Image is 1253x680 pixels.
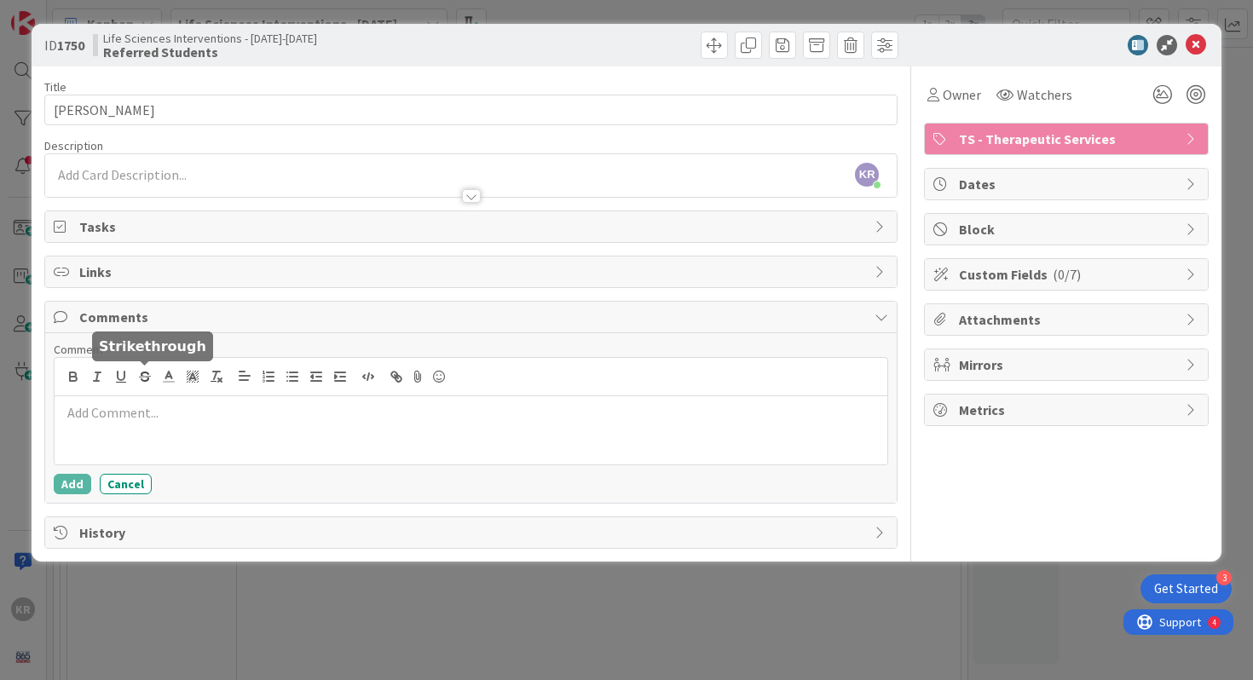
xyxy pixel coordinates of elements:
span: Owner [943,84,981,105]
span: Custom Fields [959,264,1177,285]
input: type card name here... [44,95,898,125]
div: Get Started [1154,580,1218,597]
span: Description [44,138,103,153]
h5: Strikethrough [99,338,206,354]
span: Watchers [1017,84,1072,105]
span: TS - Therapeutic Services [959,129,1177,149]
label: Title [44,79,66,95]
div: 4 [89,7,93,20]
span: Tasks [79,216,867,237]
span: History [79,522,867,543]
button: Cancel [100,474,152,494]
span: Links [79,262,867,282]
button: Add [54,474,91,494]
span: Comment [54,342,103,357]
span: KR [855,163,879,187]
span: Life Sciences Interventions - [DATE]-[DATE] [103,32,317,45]
span: Metrics [959,400,1177,420]
b: 1750 [57,37,84,54]
b: Referred Students [103,45,317,59]
span: ID [44,35,84,55]
span: Block [959,219,1177,239]
span: Comments [79,307,867,327]
span: Dates [959,174,1177,194]
div: Open Get Started checklist, remaining modules: 3 [1140,574,1232,603]
span: Mirrors [959,354,1177,375]
span: ( 0/7 ) [1053,266,1081,283]
div: 3 [1216,570,1232,585]
span: Support [36,3,78,23]
span: Attachments [959,309,1177,330]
